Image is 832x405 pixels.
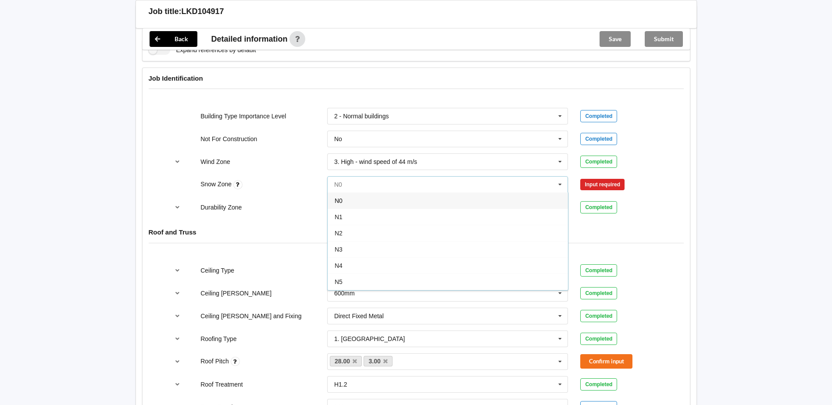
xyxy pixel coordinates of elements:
div: Completed [580,310,617,322]
label: Roof Pitch [200,358,230,365]
button: reference-toggle [169,354,186,369]
label: Ceiling Type [200,267,234,274]
button: Back [150,31,197,47]
label: Ceiling [PERSON_NAME] and Fixing [200,313,301,320]
button: Confirm input [580,354,632,369]
label: Ceiling [PERSON_NAME] [200,290,271,297]
div: Completed [580,378,617,391]
div: 3. High - wind speed of 44 m/s [334,159,417,165]
div: Direct Fixed Metal [334,313,384,319]
div: Completed [580,110,617,122]
a: 3.00 [364,356,393,366]
button: reference-toggle [169,308,186,324]
div: 600mm [334,290,355,296]
label: Wind Zone [200,158,230,165]
button: reference-toggle [169,154,186,170]
div: Completed [580,264,617,277]
label: Building Type Importance Level [200,113,286,120]
div: Input required [580,179,625,190]
button: reference-toggle [169,377,186,392]
span: N0 [335,197,343,204]
button: reference-toggle [169,199,186,215]
span: Detailed information [211,35,288,43]
div: Completed [580,156,617,168]
div: 2 - Normal buildings [334,113,389,119]
button: reference-toggle [169,331,186,347]
span: N4 [335,262,343,269]
h3: LKD104917 [182,7,224,17]
div: Completed [580,201,617,213]
span: N2 [335,230,343,237]
span: N5 [335,278,343,285]
label: Durability Zone [200,204,242,211]
div: Completed [580,333,617,345]
h4: Roof and Truss [149,228,684,236]
label: Roof Treatment [200,381,243,388]
label: Not For Construction [200,135,257,142]
button: reference-toggle [169,285,186,301]
label: Expand references by default [149,46,256,55]
label: Snow Zone [200,181,233,188]
div: H1.2 [334,381,347,387]
span: N1 [335,213,343,220]
h4: Job Identification [149,74,684,82]
span: N3 [335,246,343,253]
a: 28.00 [330,356,362,366]
button: reference-toggle [169,263,186,278]
label: Roofing Type [200,335,236,342]
div: No [334,136,342,142]
div: Completed [580,287,617,299]
div: 1. [GEOGRAPHIC_DATA] [334,336,405,342]
div: Completed [580,133,617,145]
h3: Job title: [149,7,182,17]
